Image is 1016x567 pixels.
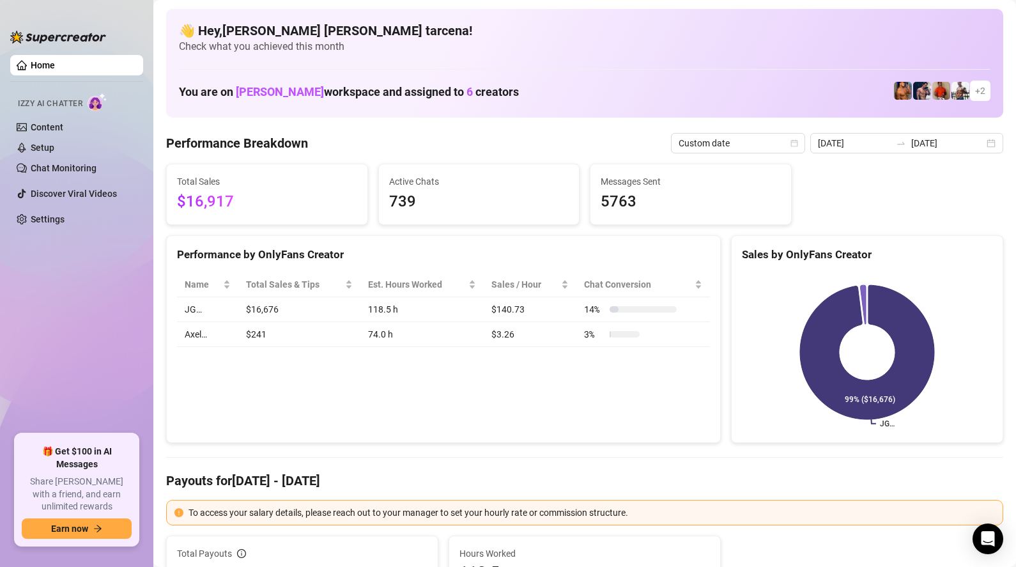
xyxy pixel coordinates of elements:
input: Start date [818,136,891,150]
button: Earn nowarrow-right [22,518,132,539]
a: Setup [31,143,54,153]
span: Izzy AI Chatter [18,98,82,110]
td: 118.5 h [360,297,483,322]
img: Justin [932,82,950,100]
div: Est. Hours Worked [368,277,465,291]
a: Settings [31,214,65,224]
th: Sales / Hour [484,272,577,297]
span: 3 % [584,327,604,341]
span: Sales / Hour [491,277,559,291]
h4: Payouts for [DATE] - [DATE] [166,472,1003,490]
div: Performance by OnlyFans Creator [177,246,710,263]
th: Name [177,272,238,297]
a: Content [31,122,63,132]
span: [PERSON_NAME] [236,85,324,98]
td: JG… [177,297,238,322]
h4: Performance Breakdown [166,134,308,152]
img: Axel [913,82,931,100]
span: + 2 [975,84,985,98]
span: to [896,138,906,148]
a: Chat Monitoring [31,163,96,173]
th: Chat Conversion [576,272,710,297]
span: Hours Worked [459,547,710,561]
h4: 👋 Hey, [PERSON_NAME] [PERSON_NAME] tarcena ! [179,22,990,40]
span: Custom date [679,134,797,153]
td: Axel… [177,322,238,347]
span: info-circle [237,549,246,558]
img: JG [894,82,912,100]
span: Earn now [51,524,88,534]
span: 🎁 Get $100 in AI Messages [22,446,132,470]
img: logo-BBDzfeDw.svg [10,31,106,43]
text: JG… [880,419,895,428]
td: $3.26 [484,322,577,347]
span: Total Payouts [177,547,232,561]
span: Total Sales & Tips [246,277,343,291]
span: Total Sales [177,175,357,189]
span: Active Chats [389,175,569,189]
span: Check what you achieved this month [179,40,990,54]
span: Messages Sent [601,175,781,189]
div: To access your salary details, please reach out to your manager to set your hourly rate or commis... [189,506,995,520]
div: Sales by OnlyFans Creator [742,246,992,263]
span: 739 [389,190,569,214]
span: Chat Conversion [584,277,692,291]
img: JUSTIN [951,82,969,100]
td: 74.0 h [360,322,483,347]
span: calendar [790,139,798,147]
span: 5763 [601,190,781,214]
span: $16,917 [177,190,357,214]
img: AI Chatter [88,93,107,111]
td: $16,676 [238,297,360,322]
span: swap-right [896,138,906,148]
a: Discover Viral Videos [31,189,117,199]
input: End date [911,136,984,150]
span: Name [185,277,220,291]
span: 6 [466,85,473,98]
td: $140.73 [484,297,577,322]
th: Total Sales & Tips [238,272,360,297]
a: Home [31,60,55,70]
span: 14 % [584,302,604,316]
span: Share [PERSON_NAME] with a friend, and earn unlimited rewards [22,476,132,513]
h1: You are on workspace and assigned to creators [179,85,519,99]
span: exclamation-circle [174,508,183,517]
span: arrow-right [93,524,102,533]
td: $241 [238,322,360,347]
div: Open Intercom Messenger [973,524,1003,554]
